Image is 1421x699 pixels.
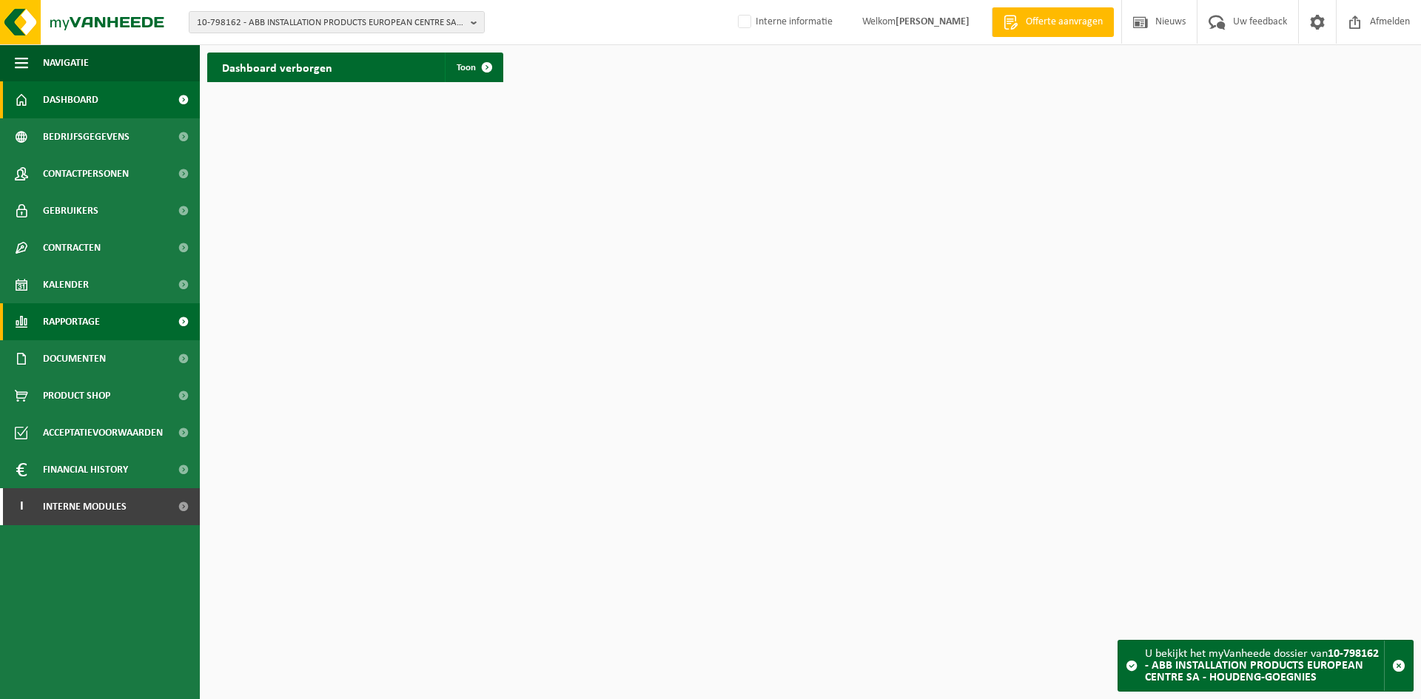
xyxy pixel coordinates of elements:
span: Contracten [43,229,101,266]
h2: Dashboard verborgen [207,53,347,81]
label: Interne informatie [735,11,833,33]
span: Gebruikers [43,192,98,229]
button: 10-798162 - ABB INSTALLATION PRODUCTS EUROPEAN CENTRE SA - HOUDENG-GOEGNIES [189,11,485,33]
span: Toon [457,63,476,72]
span: Kalender [43,266,89,303]
span: Rapportage [43,303,100,340]
span: Navigatie [43,44,89,81]
span: Product Shop [43,377,110,414]
strong: [PERSON_NAME] [896,16,970,27]
span: Financial History [43,451,128,488]
span: Documenten [43,340,106,377]
a: Toon [445,53,502,82]
a: Offerte aanvragen [992,7,1114,37]
span: Offerte aanvragen [1022,15,1106,30]
span: Bedrijfsgegevens [43,118,130,155]
span: Acceptatievoorwaarden [43,414,163,451]
strong: 10-798162 - ABB INSTALLATION PRODUCTS EUROPEAN CENTRE SA - HOUDENG-GOEGNIES [1145,648,1379,683]
span: Interne modules [43,488,127,525]
span: 10-798162 - ABB INSTALLATION PRODUCTS EUROPEAN CENTRE SA - HOUDENG-GOEGNIES [197,12,465,34]
span: I [15,488,28,525]
div: U bekijkt het myVanheede dossier van [1145,641,1384,691]
span: Contactpersonen [43,155,129,192]
span: Dashboard [43,81,98,118]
